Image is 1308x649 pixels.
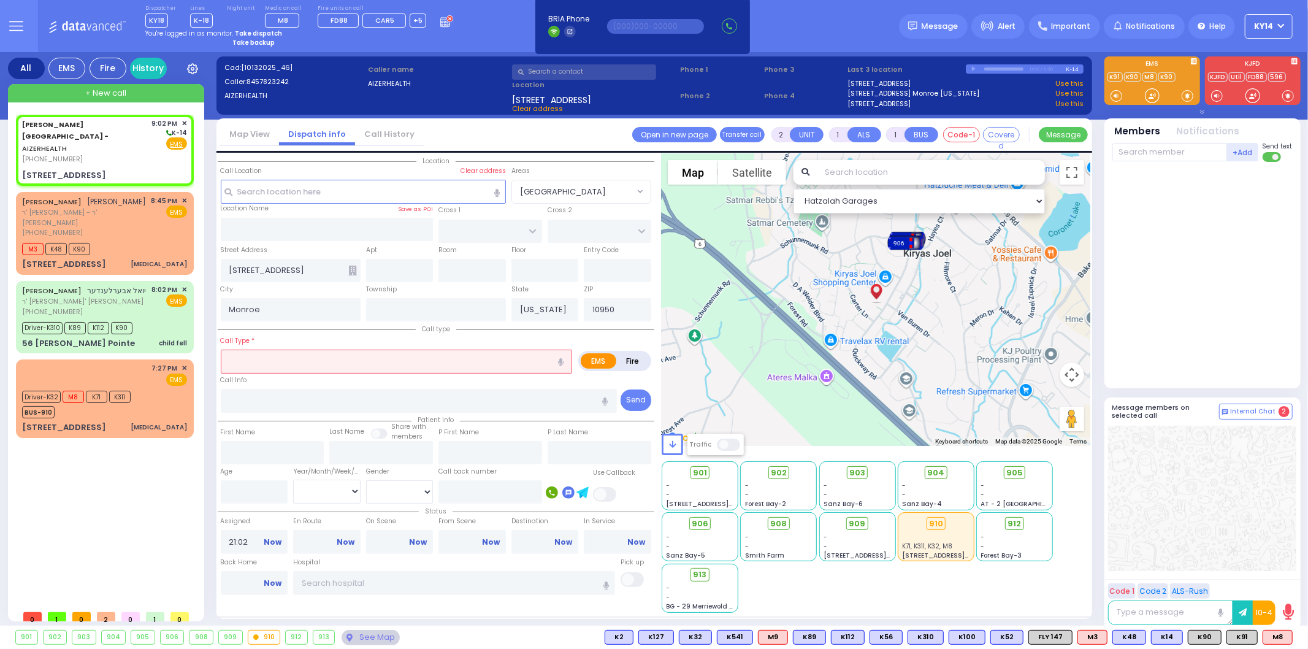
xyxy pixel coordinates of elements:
a: Open this area in Google Maps (opens a new window) [665,430,705,446]
div: K2 [605,630,633,645]
span: K112 [88,322,109,334]
span: K90 [69,243,90,255]
input: Search location here [221,180,506,203]
label: ZIP [584,285,593,294]
span: Other building occupants [348,266,357,275]
button: Code-1 [943,127,980,142]
label: Clear address [461,166,506,176]
label: EMS [581,353,616,369]
a: History [130,58,167,79]
div: 904 [888,233,925,252]
span: 7:27 PM [152,364,178,373]
span: Phone 2 [680,91,760,101]
button: ALS-Rush [1170,583,1210,599]
a: Use this [1055,79,1084,89]
label: First Name [221,428,256,437]
button: BUS [905,127,938,142]
a: Call History [355,128,424,140]
a: KJFD [1208,72,1228,82]
label: Room [438,245,457,255]
div: K32 [679,630,712,645]
label: Call Location [221,166,262,176]
label: Street Address [221,245,268,255]
div: BLS [679,630,712,645]
span: ✕ [182,118,187,129]
strong: Take backup [232,38,275,47]
div: 909 [219,631,242,644]
input: (000)000-00000 [607,19,704,34]
span: - [824,532,827,542]
span: EMS [166,374,187,386]
label: En Route [293,517,361,526]
span: K48 [45,243,67,255]
div: ALS [1077,630,1107,645]
div: [MEDICAL_DATA] [131,423,187,432]
span: Send text [1263,142,1293,151]
div: 912 [286,631,307,644]
button: Code 2 [1138,583,1168,599]
span: [PHONE_NUMBER] [22,154,83,164]
div: ALS [758,630,788,645]
span: 906 [692,518,708,530]
span: - [667,532,670,542]
div: K127 [638,630,674,645]
span: 2 [1279,406,1290,417]
div: K91 [1226,630,1258,645]
a: Now [264,537,281,548]
span: - [745,532,749,542]
span: K71, K311, K32, M8 [902,542,952,551]
label: Fire units on call [318,5,427,12]
div: child fell [159,339,187,348]
a: Util [1229,72,1245,82]
a: Now [555,537,573,548]
label: Call Type * [221,336,255,346]
span: Forest Bay-2 [745,499,786,509]
div: K112 [831,630,865,645]
span: CAR5 [376,15,395,25]
a: [STREET_ADDRESS] [848,79,911,89]
label: Cross 1 [438,205,461,215]
span: 0 [23,612,42,621]
span: EMS [166,205,187,218]
span: - [981,542,985,551]
span: - [667,542,670,551]
div: K89 [793,630,826,645]
div: EMS [48,58,85,79]
label: From Scene [438,517,506,526]
div: BLS [638,630,674,645]
a: AIZERHEALTH [22,120,109,153]
span: Phone 3 [764,64,844,75]
div: 901 [16,631,37,644]
span: [PERSON_NAME] [88,196,147,207]
span: 2 [97,612,115,621]
button: Toggle fullscreen view [1060,160,1084,185]
div: BLS [908,630,944,645]
a: M8 [1142,72,1157,82]
span: - [902,481,906,490]
label: Age [221,467,233,477]
div: [STREET_ADDRESS] [22,258,106,271]
gmp-advanced-marker: 902 [898,229,917,248]
span: 8:02 PM [152,285,178,294]
span: WOODBURY JUNCTION [511,180,651,203]
img: client-location.gif [867,277,885,305]
label: Back Home [221,558,288,567]
label: Fire [616,353,650,369]
span: 913 [694,569,707,581]
button: 10-4 [1253,601,1275,625]
div: [STREET_ADDRESS] [22,421,106,434]
span: Phone 4 [764,91,844,101]
span: - [745,481,749,490]
span: Alert [998,21,1015,32]
span: [10132025_46] [241,63,293,72]
span: - [981,532,985,542]
span: You're logged in as monitor. [145,29,233,38]
span: Sanz Bay-5 [667,551,706,560]
span: ✕ [182,196,187,206]
div: All [8,58,45,79]
div: BLS [717,630,753,645]
label: Medic on call [265,5,304,12]
span: [GEOGRAPHIC_DATA] [520,186,606,198]
span: 8:45 PM [151,196,178,205]
span: [PHONE_NUMBER] [22,228,83,237]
